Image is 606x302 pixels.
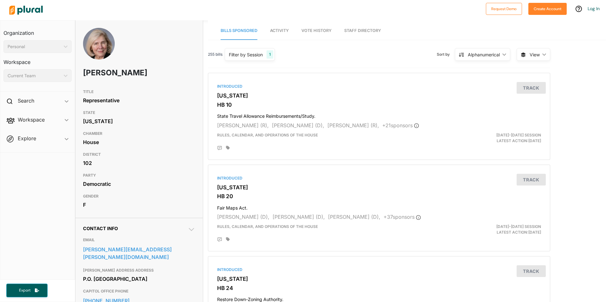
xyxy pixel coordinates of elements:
[486,3,522,15] button: Request Demo
[270,22,289,40] a: Activity
[528,5,567,12] a: Create Account
[217,133,318,137] span: Rules, Calendar, and Operations of the House
[217,184,541,191] h3: [US_STATE]
[83,245,195,262] a: [PERSON_NAME][EMAIL_ADDRESS][PERSON_NAME][DOMAIN_NAME]
[217,276,541,282] h3: [US_STATE]
[437,52,455,57] span: Sort by
[217,84,541,89] div: Introduced
[301,28,332,33] span: Vote History
[384,214,421,220] span: + 37 sponsor s
[83,63,150,82] h1: [PERSON_NAME]
[229,51,263,58] div: Filter by Session
[217,224,318,229] span: Rules, Calendar, and Operations of the House
[83,151,195,158] h3: DISTRICT
[83,158,195,168] div: 102
[486,5,522,12] a: Request Demo
[272,122,324,129] span: [PERSON_NAME] (D),
[217,202,541,211] h4: Fair Maps Act.
[83,226,118,231] span: Contact Info
[273,214,325,220] span: [PERSON_NAME] (D),
[217,122,269,129] span: [PERSON_NAME] (R),
[83,28,115,72] img: Headshot of Becky Carney
[217,102,541,108] h3: HB 10
[382,122,419,129] span: + 21 sponsor s
[217,267,541,273] div: Introduced
[588,6,600,11] a: Log In
[83,130,195,137] h3: CHAMBER
[83,179,195,189] div: Democratic
[8,72,61,79] div: Current Team
[217,214,269,220] span: [PERSON_NAME] (D),
[83,192,195,200] h3: GENDER
[327,122,379,129] span: [PERSON_NAME] (R),
[83,172,195,179] h3: PARTY
[217,146,222,151] div: Add Position Statement
[3,53,72,67] h3: Workspace
[83,200,195,210] div: F
[6,284,48,297] button: Export
[83,137,195,147] div: House
[217,92,541,99] h3: [US_STATE]
[435,224,546,235] div: Latest Action: [DATE]
[226,146,230,150] div: Add tags
[435,132,546,144] div: Latest Action: [DATE]
[468,51,500,58] div: Alphanumerical
[517,265,546,277] button: Track
[221,28,257,33] span: Bills Sponsored
[496,133,541,137] span: [DATE]-[DATE] Session
[18,97,34,104] h2: Search
[344,22,381,40] a: Staff Directory
[217,193,541,199] h3: HB 20
[208,52,222,57] span: 255 bills
[15,288,35,293] span: Export
[226,237,230,242] div: Add tags
[496,224,541,229] span: [DATE]-[DATE] Session
[83,287,195,295] h3: CAPITOL OFFICE PHONE
[83,116,195,126] div: [US_STATE]
[83,88,195,96] h3: TITLE
[217,285,541,291] h3: HB 24
[83,274,195,284] div: P.O. [GEOGRAPHIC_DATA]
[301,22,332,40] a: Vote History
[328,214,380,220] span: [PERSON_NAME] (D),
[217,110,541,119] h4: State Travel Allowance Reimbursements/Study.
[528,3,567,15] button: Create Account
[517,174,546,186] button: Track
[83,109,195,116] h3: STATE
[83,236,195,244] h3: EMAIL
[83,96,195,105] div: Representative
[217,237,222,242] div: Add Position Statement
[83,267,195,274] h3: [PERSON_NAME] ADDRESS ADDRESS
[270,28,289,33] span: Activity
[221,22,257,40] a: Bills Sponsored
[3,24,72,38] h3: Organization
[217,175,541,181] div: Introduced
[8,43,61,50] div: Personal
[267,50,273,59] div: 1
[530,51,540,58] span: View
[517,82,546,94] button: Track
